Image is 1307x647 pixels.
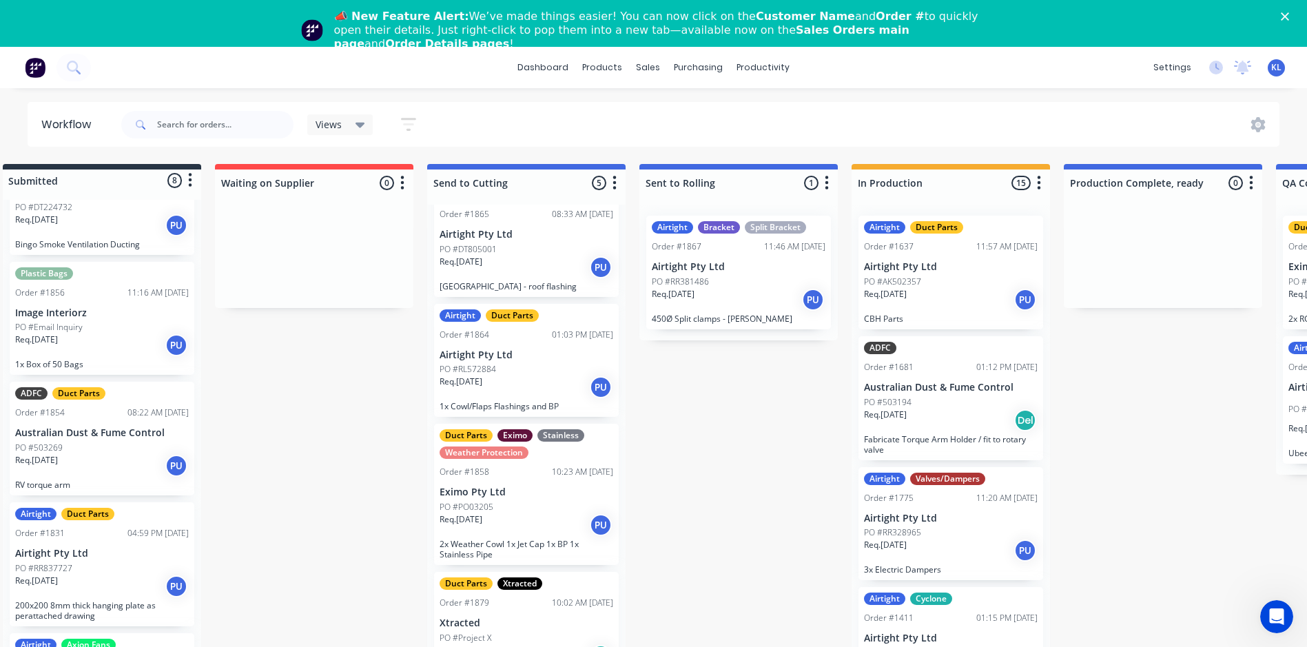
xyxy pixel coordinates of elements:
input: Search for orders... [157,111,294,138]
div: Stainless [537,429,584,442]
div: 01:12 PM [DATE] [976,361,1038,373]
p: Req. [DATE] [440,513,482,526]
img: Profile image for Team [301,19,323,41]
b: Order # [876,10,925,23]
p: Airtight Pty Ltd [652,261,825,273]
div: 11:20 AM [DATE] [976,492,1038,504]
div: 08:22 AM [DATE] [127,407,189,419]
p: Airtight Pty Ltd [15,548,189,559]
div: 10:02 AM [DATE] [552,597,613,609]
div: PU [1014,289,1036,311]
p: Airtight Pty Ltd [440,349,613,361]
p: Airtight Pty Ltd [864,261,1038,273]
p: Req. [DATE] [15,214,58,226]
p: Req. [DATE] [15,454,58,466]
p: Airtight Pty Ltd [864,633,1038,644]
div: Order #186508:33 AM [DATE]Airtight Pty LtdPO #DT805001Req.[DATE]PU[GEOGRAPHIC_DATA] - roof flashing [434,183,619,297]
p: Airtight Pty Ltd [440,229,613,240]
div: Order #1775 [864,492,914,504]
p: PO #RR837727 [15,562,72,575]
div: 01:03 PM [DATE] [552,329,613,341]
div: Del [1014,409,1036,431]
p: 200x200 8mm thick hanging plate as perattached drawing [15,600,189,621]
div: Duct Parts [61,508,114,520]
div: PU [165,575,187,597]
div: Duct Parts [440,577,493,590]
b: 📣 New Feature Alert: [334,10,469,23]
p: Eximo Pty Ltd [440,486,613,498]
p: Req. [DATE] [15,575,58,587]
p: Req. [DATE] [15,333,58,346]
p: RV torque arm [15,480,189,490]
p: Image Interiorz [15,307,189,319]
div: AirtightBracketSplit BracketOrder #186711:46 AM [DATE]Airtight Pty LtdPO #RR381486Req.[DATE]PU450... [646,216,831,329]
div: ADFC [15,387,48,400]
p: 450Ø Split clamps - [PERSON_NAME] [652,314,825,324]
div: PU [802,289,824,311]
p: Australian Dust & Fume Control [15,427,189,439]
div: Order #1681 [864,361,914,373]
div: Order #1831 [15,527,65,540]
div: Duct Parts [440,429,493,442]
div: PU [165,334,187,356]
p: Req. [DATE] [652,288,694,300]
div: Duct PartsEximoStainlessWeather ProtectionOrder #185810:23 AM [DATE]Eximo Pty LtdPO #PO03205Req.[... [434,424,619,565]
div: PU [590,256,612,278]
p: Fabricate Torque Arm Holder / fit to rotary valve [864,434,1038,455]
div: Eximo [497,429,533,442]
p: 1x Cowl/Flaps Flashings and BP [440,401,613,411]
div: Plastic BagsOrder #185611:16 AM [DATE]Image InteriorzPO #Email InquiryReq.[DATE]PU1x Box of 50 Bags [10,262,194,376]
div: Order #1864 [440,329,489,341]
div: products [575,57,629,78]
div: AirtightValves/DampersOrder #177511:20 AM [DATE]Airtight Pty LtdPO #RR328965Req.[DATE]PU3x Electr... [858,467,1043,581]
p: PO #503269 [15,442,63,454]
div: productivity [730,57,796,78]
div: Airtight [15,508,56,520]
div: Duct Parts [52,387,105,400]
p: Req. [DATE] [440,376,482,388]
img: Factory [25,57,45,78]
div: AirtightDuct PartsOrder #163711:57 AM [DATE]Airtight Pty LtdPO #AK502357Req.[DATE]PUCBH Parts [858,216,1043,329]
div: 04:59 PM [DATE] [127,527,189,540]
div: sales [629,57,667,78]
div: Bracket [698,221,740,234]
p: PO #AK502357 [864,276,921,288]
div: Split Bracket [745,221,806,234]
div: ADFCDuct PartsOrder #185408:22 AM [DATE]Australian Dust & Fume ControlPO #503269Req.[DATE]PURV to... [10,382,194,495]
div: Airtight [864,221,905,234]
div: Xtracted [497,577,542,590]
p: Xtracted [440,617,613,629]
div: PU [590,376,612,398]
b: Customer Name [756,10,855,23]
div: settings [1146,57,1198,78]
p: PO #PO03205 [440,501,493,513]
b: Order Details pages [385,37,509,50]
iframe: Intercom live chat [1260,600,1293,633]
div: Order #1854 [15,407,65,419]
div: Airtight [440,309,481,322]
div: We’ve made things easier! You can now click on the and to quickly open their details. Just right-... [334,10,985,51]
div: Order #1856 [15,287,65,299]
div: Airtight [652,221,693,234]
div: Workflow [41,116,98,133]
div: Order #1858 [440,466,489,478]
p: Req. [DATE] [864,409,907,421]
p: Req. [DATE] [864,539,907,551]
div: Order #1411 [864,612,914,624]
div: PU [590,514,612,536]
div: Plastic Bags [15,267,73,280]
div: Order #1879 [440,597,489,609]
div: 01:15 PM [DATE] [976,612,1038,624]
a: dashboard [511,57,575,78]
div: 11:16 AM [DATE] [127,287,189,299]
div: Order #1865 [440,208,489,220]
div: Valves/Dampers [910,473,985,485]
div: Weather Protection [440,446,528,459]
p: PO #DT224732 [15,201,72,214]
p: PO #RR328965 [864,526,921,539]
p: PO #DT805001 [440,243,497,256]
p: PO #503194 [864,396,912,409]
div: 11:57 AM [DATE] [976,240,1038,253]
div: 10:23 AM [DATE] [552,466,613,478]
p: CBH Parts [864,314,1038,324]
